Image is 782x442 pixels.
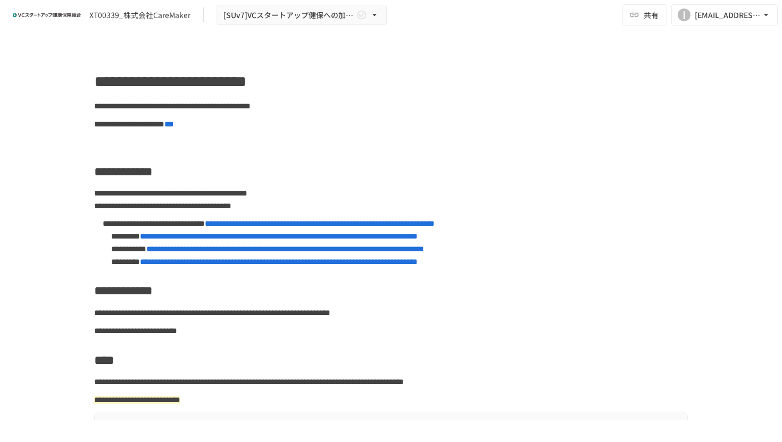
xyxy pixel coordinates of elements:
[622,4,667,25] button: 共有
[223,8,354,22] span: [SUv7]VCスタートアップ健保への加入申請手続き
[695,8,761,22] div: [EMAIL_ADDRESS][DOMAIN_NAME]
[89,10,190,21] div: XT00339_株式会社CareMaker
[678,8,691,21] div: I
[13,6,81,23] img: ZDfHsVrhrXUoWEWGWYf8C4Fv4dEjYTEDCNvmL73B7ox
[217,5,387,25] button: [SUv7]VCスタートアップ健保への加入申請手続き
[644,9,659,21] span: 共有
[671,4,778,25] button: I[EMAIL_ADDRESS][DOMAIN_NAME]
